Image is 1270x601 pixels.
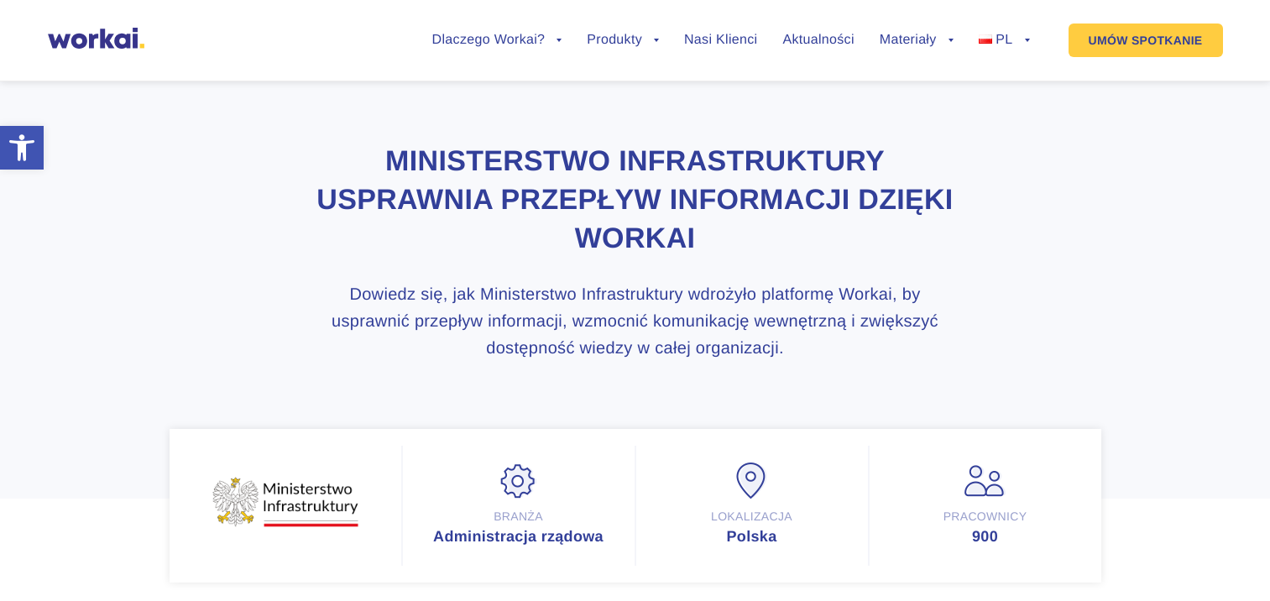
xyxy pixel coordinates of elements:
a: UMÓW SPOTKANIE [1069,24,1223,57]
h1: Ministerstwo Infrastruktury usprawnia przepływ informacji dzięki Workai [309,143,961,259]
a: Aktualności [782,34,854,47]
img: Lokalizacja [731,463,773,500]
a: Dlaczego Workai? [432,34,562,47]
div: Branża [420,509,618,525]
div: 900 [886,529,1084,545]
div: Pracownicy [886,509,1084,525]
a: PL [979,34,1030,47]
img: Branża [498,463,540,500]
div: Polska [653,529,851,545]
div: Lokalizacja [653,509,851,525]
div: Administracja rządowa [420,529,618,545]
a: Nasi Klienci [684,34,757,47]
h3: Dowiedz się, jak Ministerstwo Infrastruktury wdrożyło platformę Workai, by usprawnić przepływ inf... [309,281,961,362]
a: Materiały [880,34,954,47]
span: PL [996,33,1012,47]
a: Produkty [587,34,659,47]
img: Pracownicy [964,463,1006,500]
